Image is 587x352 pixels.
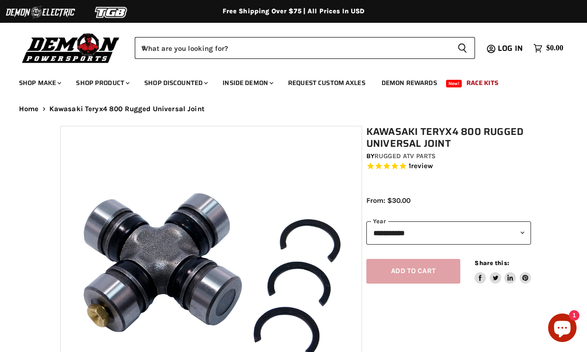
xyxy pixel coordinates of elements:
a: Shop Product [69,73,135,93]
button: Search [450,37,475,59]
a: Home [19,105,39,113]
ul: Main menu [12,69,561,93]
a: Race Kits [459,73,505,93]
img: Demon Powersports [19,31,123,65]
input: When autocomplete results are available use up and down arrows to review and enter to select [135,37,450,59]
div: by [366,151,531,162]
a: Demon Rewards [374,73,444,93]
a: Inside Demon [215,73,279,93]
inbox-online-store-chat: Shopify online store chat [545,314,579,344]
img: Demon Electric Logo 2 [5,3,76,21]
span: From: $30.00 [366,196,410,205]
span: Log in [498,42,523,54]
a: Log in [494,44,529,53]
span: 1 reviews [409,162,433,171]
a: Rugged ATV Parts [374,152,436,160]
span: review [411,162,433,171]
a: Request Custom Axles [281,73,373,93]
a: Shop Make [12,73,67,93]
aside: Share this: [475,259,531,284]
img: TGB Logo 2 [76,3,147,21]
span: Rated 5.0 out of 5 stars 1 reviews [366,162,531,171]
span: $0.00 [546,44,563,53]
span: New! [446,80,462,87]
span: Kawasaki Teryx4 800 Rugged Universal Joint [49,105,205,113]
select: year [366,221,531,245]
a: Shop Discounted [137,73,214,93]
a: $0.00 [529,41,568,55]
form: Product [135,37,475,59]
h1: Kawasaki Teryx4 800 Rugged Universal Joint [366,126,531,150]
span: Share this: [475,259,509,266]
